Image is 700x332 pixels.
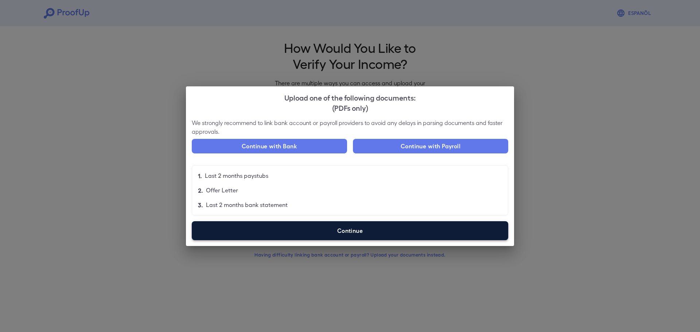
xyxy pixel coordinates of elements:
h2: Upload one of the following documents: [186,86,514,118]
p: 2. [198,186,203,195]
button: Continue with Payroll [353,139,508,153]
button: Continue with Bank [192,139,347,153]
p: We strongly recommend to link bank account or payroll providers to avoid any delays in parsing do... [192,118,508,136]
label: Continue [192,221,508,240]
div: (PDFs only) [192,102,508,113]
p: Offer Letter [206,186,238,195]
p: Last 2 months bank statement [206,200,288,209]
p: Last 2 months paystubs [205,171,268,180]
p: 1. [198,171,202,180]
p: 3. [198,200,203,209]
